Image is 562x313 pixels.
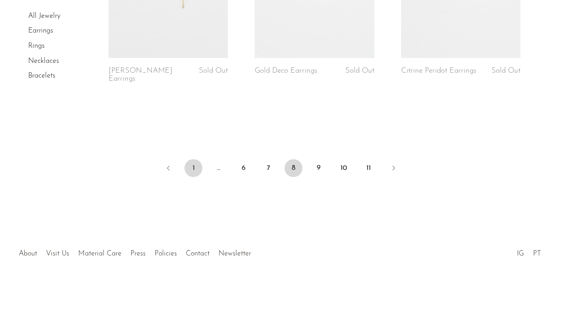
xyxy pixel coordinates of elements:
[517,250,524,257] a: IG
[335,159,352,177] a: 10
[78,250,122,257] a: Material Care
[491,67,520,74] span: Sold Out
[533,250,541,257] a: PT
[130,250,146,257] a: Press
[186,250,210,257] a: Contact
[260,159,277,177] a: 7
[385,159,403,179] a: Next
[199,67,228,74] span: Sold Out
[28,28,53,35] a: Earrings
[28,72,55,79] a: Bracelets
[28,42,45,49] a: Rings
[210,159,227,177] span: …
[109,67,187,83] a: [PERSON_NAME] Earrings
[255,67,317,75] a: Gold Deco Earrings
[28,12,60,20] a: All Jewelry
[155,250,177,257] a: Policies
[28,58,59,65] a: Necklaces
[46,250,69,257] a: Visit Us
[285,159,302,177] span: 8
[185,159,202,177] a: 1
[512,243,545,260] ul: Social Medias
[401,67,476,75] a: Citrine Peridot Earrings
[19,250,37,257] a: About
[235,159,252,177] a: 6
[360,159,377,177] a: 11
[14,243,256,260] ul: Quick links
[310,159,327,177] a: 9
[345,67,374,74] span: Sold Out
[159,159,177,179] a: Previous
